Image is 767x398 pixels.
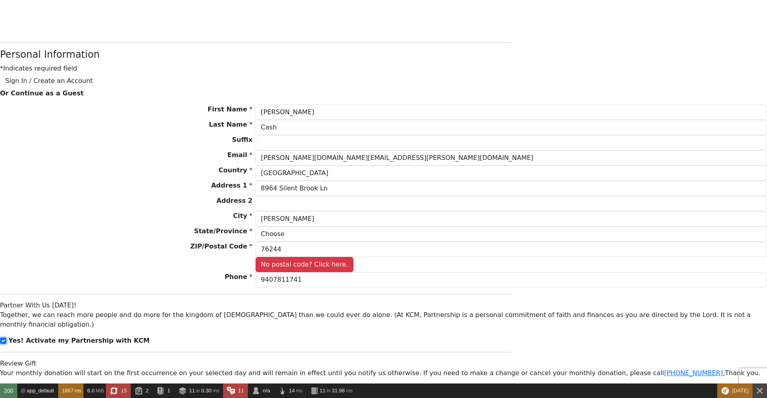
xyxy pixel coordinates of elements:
[175,384,223,398] a: 11 in 0.30 ms
[219,166,247,174] strong: Country
[238,388,244,394] span: 11
[201,388,211,394] span: 0.30
[20,388,25,394] span: @
[83,384,106,398] a: 6.0 MiB
[152,384,174,398] a: 1
[717,384,753,398] a: [DATE]
[146,388,148,394] span: 2
[274,384,306,398] a: 14 ms
[296,388,302,394] span: ms
[332,388,345,394] span: 31.98
[167,388,170,394] span: 1
[664,369,725,377] a: [PHONE_NUMBER].
[320,388,325,394] span: 11
[58,384,83,398] a: 1867 ms
[327,388,330,394] span: in
[96,388,104,394] span: MiB
[346,388,353,394] span: ms
[189,388,195,394] span: 11
[194,227,248,235] strong: State/Province
[209,121,247,128] strong: Last Name
[263,388,270,394] span: n/a
[75,388,81,394] span: ms
[121,388,126,394] span: 15
[62,388,74,394] span: 1867
[87,388,95,394] span: 6.0
[227,151,247,159] strong: Email
[196,388,200,394] span: in
[232,136,252,143] strong: Suffix
[223,384,248,398] a: 11
[8,337,150,344] strong: Yes! Activate my Partnership with KCM
[190,242,247,250] strong: ZIP/Postal Code
[289,388,294,394] span: 14
[248,384,274,398] a: n/a
[213,388,219,394] span: ms
[211,182,247,189] strong: Address 1
[217,197,253,204] strong: Address 2
[732,388,749,394] span: [DATE]
[207,105,247,113] strong: First Name
[233,212,247,220] strong: City
[306,384,357,398] a: 11 in 31.98 ms
[131,384,152,398] a: 2
[27,388,54,394] span: app_default
[717,384,753,398] div: This Symfony version will only receive security fixes.
[256,257,353,272] span: No postal code? Click here.
[225,273,247,281] strong: Phone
